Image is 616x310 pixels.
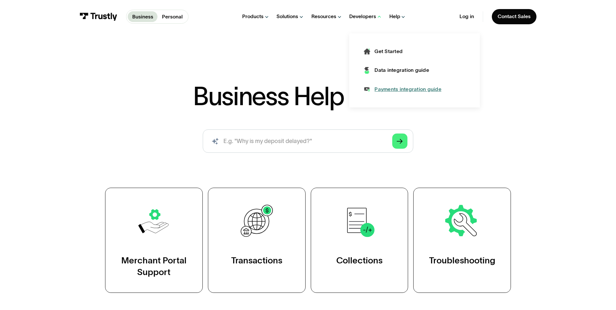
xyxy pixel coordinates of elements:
[80,13,117,21] img: Trustly Logo
[162,13,183,21] p: Personal
[364,48,403,55] a: Get Started
[364,67,429,74] a: Data integration guide
[120,255,188,278] div: Merchant Portal Support
[203,129,413,153] form: Search
[459,13,474,20] a: Log in
[349,33,480,107] nav: Developers
[231,255,282,266] div: Transactions
[311,13,336,20] div: Resources
[498,13,531,20] div: Contact Sales
[208,188,306,293] a: Transactions
[276,13,298,20] div: Solutions
[203,129,413,153] input: search
[157,11,187,22] a: Personal
[193,84,423,109] h1: Business Help Center
[492,9,536,24] a: Contact Sales
[374,48,403,55] div: Get Started
[132,13,153,21] p: Business
[311,188,408,293] a: Collections
[413,188,511,293] a: Troubleshooting
[374,86,441,93] div: Payments integration guide
[336,255,383,266] div: Collections
[105,188,203,293] a: Merchant Portal Support
[242,13,264,20] div: Products
[364,86,441,93] a: Payments integration guide
[374,67,429,74] div: Data integration guide
[389,13,400,20] div: Help
[349,13,376,20] div: Developers
[128,11,157,22] a: Business
[429,255,495,266] div: Troubleshooting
